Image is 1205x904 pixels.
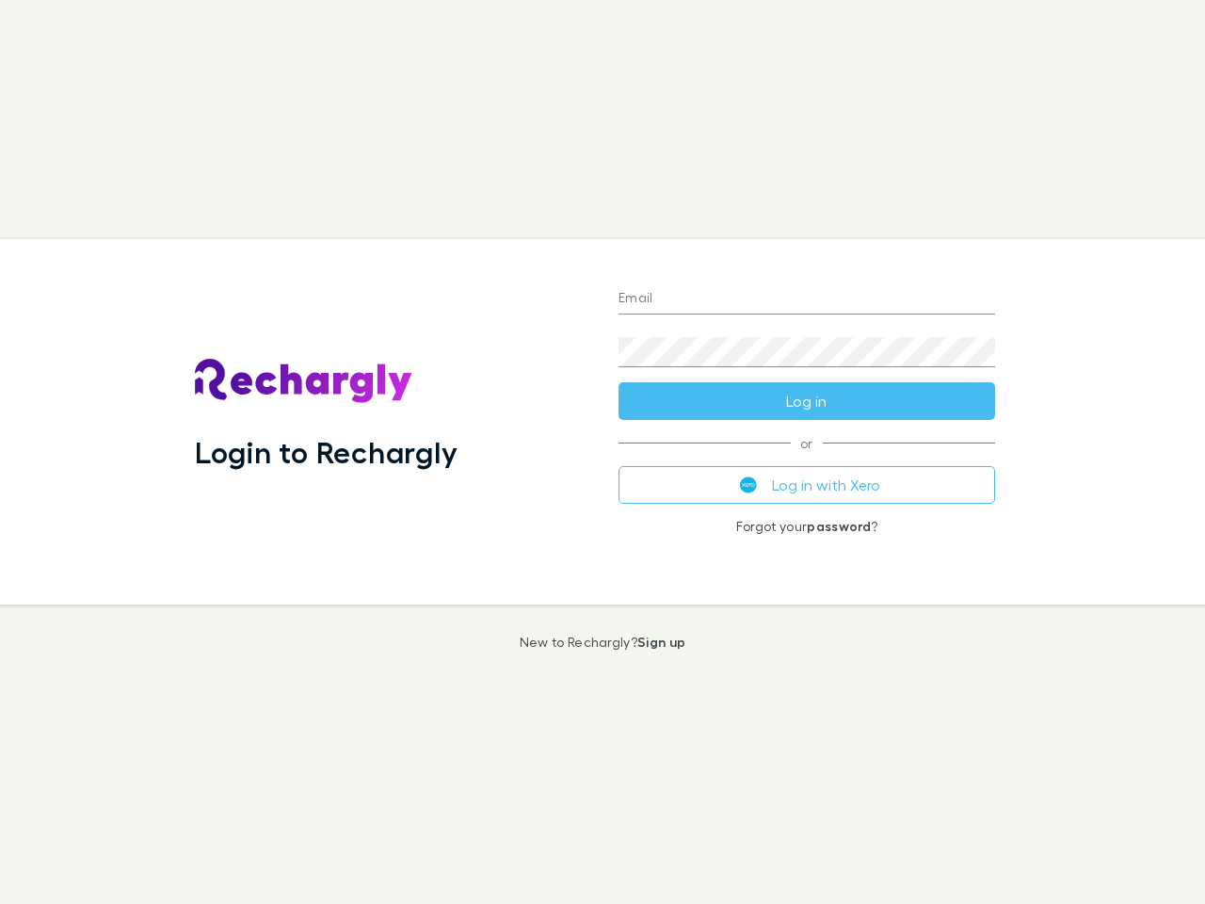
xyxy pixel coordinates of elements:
a: password [807,518,871,534]
span: or [619,443,995,444]
p: New to Rechargly? [520,635,686,650]
img: Rechargly's Logo [195,359,413,404]
img: Xero's logo [740,476,757,493]
a: Sign up [637,634,685,650]
p: Forgot your ? [619,519,995,534]
button: Log in with Xero [619,466,995,504]
button: Log in [619,382,995,420]
h1: Login to Rechargly [195,434,458,470]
